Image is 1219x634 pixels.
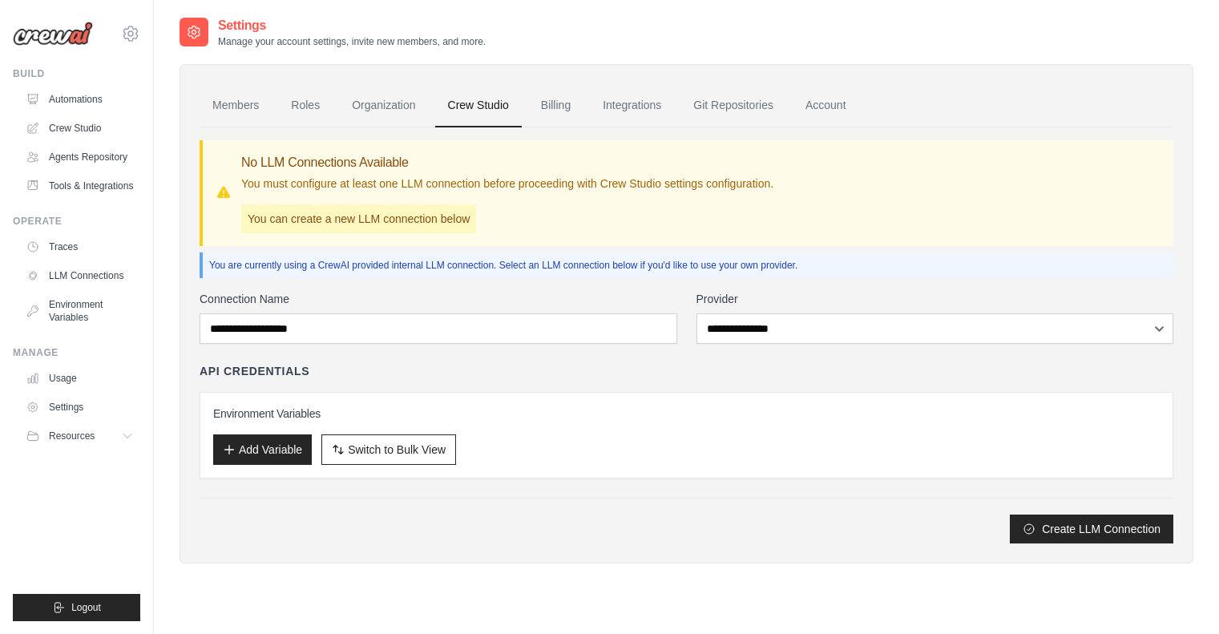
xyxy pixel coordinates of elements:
h2: Settings [218,16,486,35]
a: Members [200,84,272,127]
h4: API Credentials [200,363,309,379]
p: You can create a new LLM connection below [241,204,476,233]
div: Manage [13,346,140,359]
div: Build [13,67,140,80]
span: Logout [71,601,101,614]
button: Switch to Bulk View [321,434,456,465]
a: Crew Studio [435,84,522,127]
p: Manage your account settings, invite new members, and more. [218,35,486,48]
div: Operate [13,215,140,228]
a: Account [793,84,859,127]
a: Tools & Integrations [19,173,140,199]
span: Switch to Bulk View [348,442,446,458]
a: Traces [19,234,140,260]
button: Logout [13,594,140,621]
img: Logo [13,22,93,46]
a: Organization [339,84,428,127]
a: Settings [19,394,140,420]
span: Resources [49,430,95,442]
a: Integrations [590,84,674,127]
h3: Environment Variables [213,406,1160,422]
button: Create LLM Connection [1010,515,1173,543]
a: LLM Connections [19,263,140,289]
button: Resources [19,423,140,449]
a: Environment Variables [19,292,140,330]
label: Connection Name [200,291,677,307]
p: You are currently using a CrewAI provided internal LLM connection. Select an LLM connection below... [209,259,1167,272]
a: Billing [528,84,583,127]
a: Git Repositories [680,84,786,127]
label: Provider [696,291,1174,307]
a: Automations [19,87,140,112]
a: Roles [278,84,333,127]
a: Agents Repository [19,144,140,170]
button: Add Variable [213,434,312,465]
a: Usage [19,365,140,391]
p: You must configure at least one LLM connection before proceeding with Crew Studio settings config... [241,176,773,192]
a: Crew Studio [19,115,140,141]
h3: No LLM Connections Available [241,153,773,172]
